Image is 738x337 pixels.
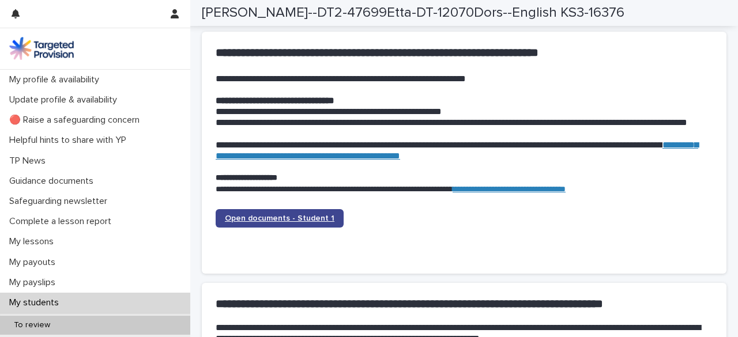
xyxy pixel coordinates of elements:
p: Complete a lesson report [5,216,121,227]
p: My lessons [5,236,63,247]
p: Safeguarding newsletter [5,196,116,207]
p: Guidance documents [5,176,103,187]
p: 🔴 Raise a safeguarding concern [5,115,149,126]
p: To review [5,320,59,330]
a: Open documents - Student 1 [216,209,344,228]
p: TP News [5,156,55,166]
img: M5nRWzHhSzIhMunXDL62 [9,37,74,60]
p: My payouts [5,257,65,268]
h2: [PERSON_NAME]--DT2-47699Etta-DT-12070Dors--English KS3-16376 [202,5,624,21]
p: Update profile & availability [5,94,126,105]
span: Open documents - Student 1 [225,214,334,222]
p: My students [5,297,68,308]
p: My payslips [5,277,65,288]
p: My profile & availability [5,74,108,85]
p: Helpful hints to share with YP [5,135,135,146]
